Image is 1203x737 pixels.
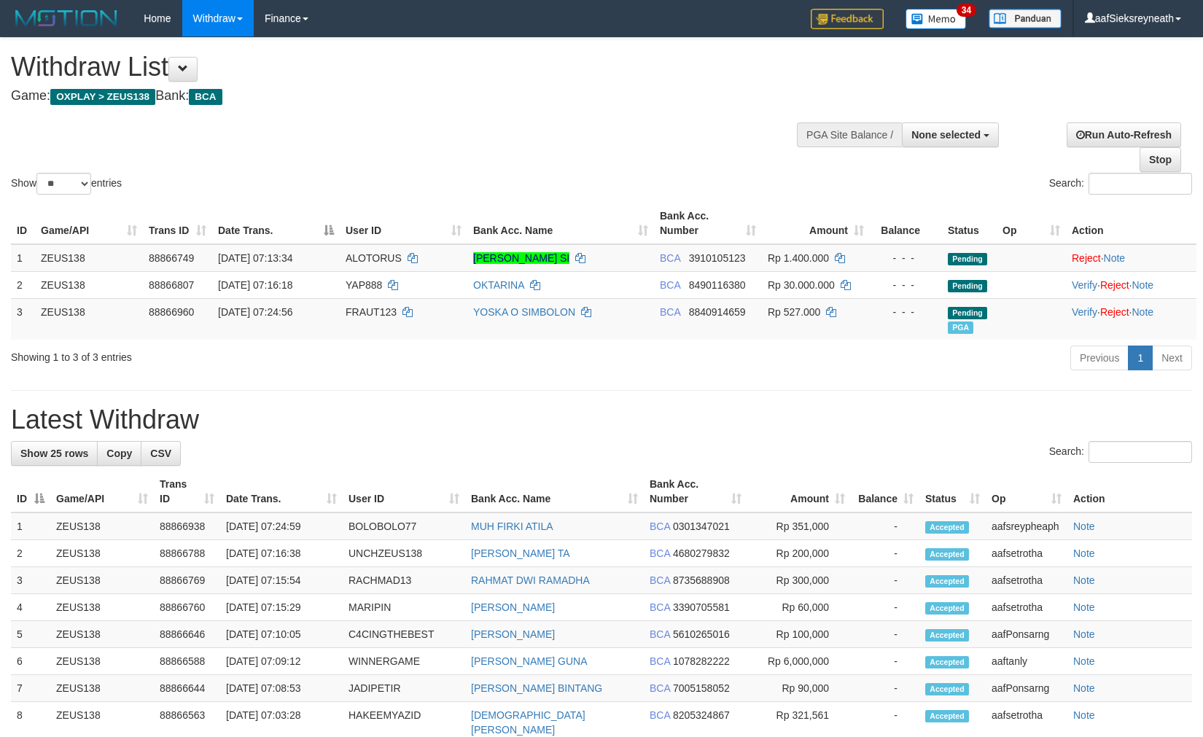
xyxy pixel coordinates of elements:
span: Copy 5610265016 to clipboard [673,628,730,640]
span: Accepted [925,521,969,534]
span: Copy 4680279832 to clipboard [673,547,730,559]
a: Note [1132,306,1153,318]
td: - [851,621,919,648]
th: ID: activate to sort column descending [11,471,50,512]
span: None selected [911,129,981,141]
td: ZEUS138 [35,298,143,340]
img: MOTION_logo.png [11,7,122,29]
th: Bank Acc. Name: activate to sort column ascending [465,471,644,512]
td: Rp 60,000 [747,594,851,621]
span: Copy [106,448,132,459]
td: Rp 351,000 [747,512,851,540]
span: 88866807 [149,279,194,291]
th: Bank Acc. Number: activate to sort column ascending [654,203,762,244]
span: YAP888 [346,279,382,291]
th: Action [1067,471,1192,512]
a: [PERSON_NAME] BINTANG [471,682,602,694]
td: MARIPIN [343,594,465,621]
span: ALOTORUS [346,252,402,264]
span: Rp 30.000.000 [768,279,835,291]
th: Trans ID: activate to sort column ascending [143,203,212,244]
td: 88866644 [154,675,220,702]
td: [DATE] 07:15:54 [220,567,343,594]
span: BCA [650,520,670,532]
td: [DATE] 07:16:38 [220,540,343,567]
td: 88866788 [154,540,220,567]
span: Marked by aafsreyleap [948,321,973,334]
div: PGA Site Balance / [797,122,902,147]
td: 88866760 [154,594,220,621]
span: Accepted [925,629,969,642]
td: - [851,675,919,702]
span: 34 [957,4,976,17]
div: Showing 1 to 3 of 3 entries [11,344,491,364]
a: Reject [1100,279,1129,291]
th: Bank Acc. Number: activate to sort column ascending [644,471,747,512]
h1: Withdraw List [11,52,787,82]
span: OXPLAY > ZEUS138 [50,89,155,105]
span: [DATE] 07:13:34 [218,252,292,264]
td: [DATE] 07:10:05 [220,621,343,648]
th: Game/API: activate to sort column ascending [35,203,143,244]
a: Verify [1072,306,1097,318]
a: 1 [1128,346,1153,370]
span: Copy 1078282222 to clipboard [673,655,730,667]
span: Copy 8490116380 to clipboard [689,279,746,291]
th: Bank Acc. Name: activate to sort column ascending [467,203,654,244]
span: BCA [650,601,670,613]
th: Op: activate to sort column ascending [997,203,1066,244]
th: ID [11,203,35,244]
a: Verify [1072,279,1097,291]
span: BCA [650,682,670,694]
td: aafsreypheaph [986,512,1067,540]
td: - [851,648,919,675]
a: Note [1073,655,1095,667]
span: Pending [948,280,987,292]
a: MUH FIRKI ATILA [471,520,553,532]
a: [DEMOGRAPHIC_DATA][PERSON_NAME] [471,709,585,736]
td: 88866646 [154,621,220,648]
span: Copy 3910105123 to clipboard [689,252,746,264]
a: [PERSON_NAME] SI [473,252,569,264]
td: - [851,540,919,567]
a: Note [1073,682,1095,694]
td: 88866769 [154,567,220,594]
span: BCA [650,628,670,640]
th: User ID: activate to sort column ascending [343,471,465,512]
span: BCA [660,306,680,318]
th: Action [1066,203,1196,244]
th: Status [942,203,997,244]
img: panduan.png [989,9,1062,28]
span: 88866749 [149,252,194,264]
button: None selected [902,122,999,147]
td: Rp 6,000,000 [747,648,851,675]
span: BCA [189,89,222,105]
td: [DATE] 07:24:59 [220,512,343,540]
span: BCA [650,547,670,559]
td: aafPonsarng [986,675,1067,702]
a: CSV [141,441,181,466]
span: CSV [150,448,171,459]
td: - [851,567,919,594]
label: Search: [1049,173,1192,195]
a: Previous [1070,346,1129,370]
span: Copy 8735688908 to clipboard [673,574,730,586]
td: 7 [11,675,50,702]
td: [DATE] 07:15:29 [220,594,343,621]
td: 88866938 [154,512,220,540]
a: Note [1073,574,1095,586]
span: Copy 8840914659 to clipboard [689,306,746,318]
input: Search: [1089,173,1192,195]
td: · · [1066,271,1196,298]
th: Op: activate to sort column ascending [986,471,1067,512]
td: 1 [11,512,50,540]
span: Copy 8205324867 to clipboard [673,709,730,721]
td: RACHMAD13 [343,567,465,594]
td: C4CINGTHEBEST [343,621,465,648]
td: ZEUS138 [50,648,154,675]
td: 2 [11,271,35,298]
td: - [851,512,919,540]
span: Rp 1.400.000 [768,252,829,264]
td: aaftanly [986,648,1067,675]
a: YOSKA O SIMBOLON [473,306,575,318]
